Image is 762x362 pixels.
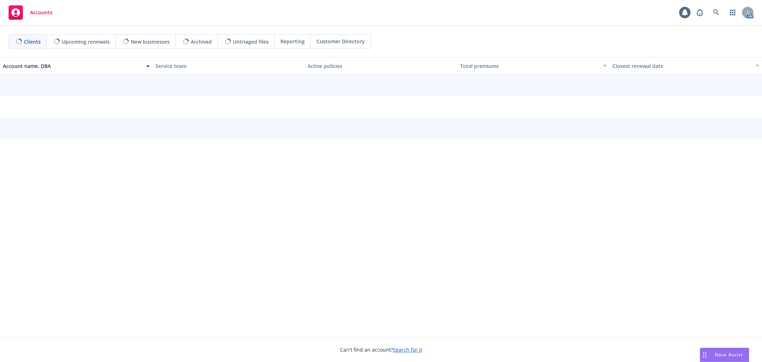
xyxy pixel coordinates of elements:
a: Switch app [726,5,740,20]
div: Active policies [308,62,454,70]
div: Account name, DBA [3,62,142,70]
span: New businesses [131,38,170,45]
a: Report a Bug [693,5,707,20]
button: Total premiums [457,57,610,74]
button: Nova Assist [700,348,749,362]
a: Search [709,5,723,20]
span: Clients [24,38,41,45]
span: Nova Assist [715,352,743,358]
button: Closest renewal date [609,57,762,74]
button: Service team [153,57,305,74]
a: Search for it [393,346,422,353]
div: Total premiums [460,62,599,70]
div: Service team [155,62,302,70]
div: Drag to move [700,348,709,362]
span: Accounts [30,10,53,15]
a: Accounts [6,3,55,23]
button: Active policies [305,57,457,74]
span: Upcoming renewals [62,38,110,45]
span: Reporting [280,38,305,45]
span: Archived [191,38,212,45]
span: Customer Directory [317,38,365,45]
div: Closest renewal date [612,62,751,70]
span: Untriaged files [233,38,269,45]
span: Can't find an account? [340,346,422,353]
